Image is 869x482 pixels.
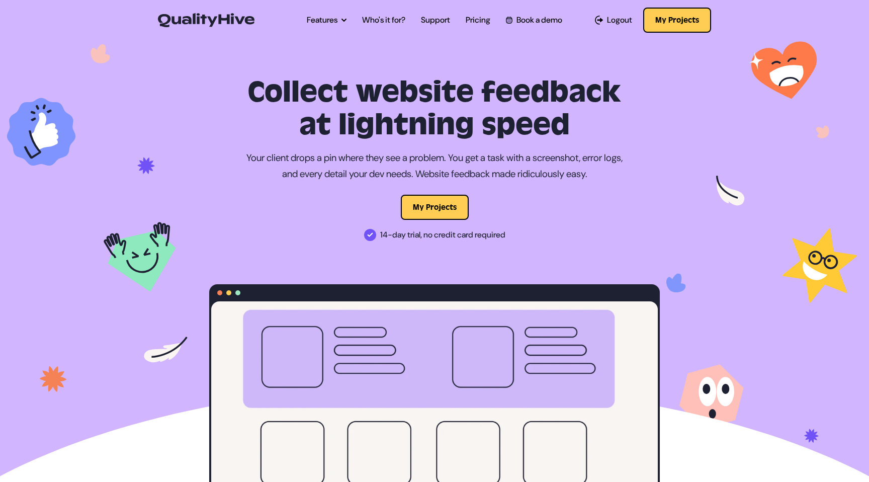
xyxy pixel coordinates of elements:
a: Book a demo [506,14,562,26]
a: Features [307,14,346,26]
a: Logout [595,14,632,26]
button: My Projects [643,8,711,33]
a: Pricing [466,14,490,26]
h1: Collect website feedback at lightning speed [209,76,660,142]
a: Who's it for? [362,14,405,26]
img: 14-day trial, no credit card required [364,229,376,241]
span: 14-day trial, no credit card required [380,227,505,243]
p: Your client drops a pin where they see a problem. You get a task with a screenshot, error logs, a... [246,150,623,183]
img: QualityHive - Bug Tracking Tool [158,13,254,27]
img: Book a QualityHive Demo [506,17,512,23]
button: My Projects [401,195,469,220]
a: Support [421,14,450,26]
span: Logout [607,14,632,26]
